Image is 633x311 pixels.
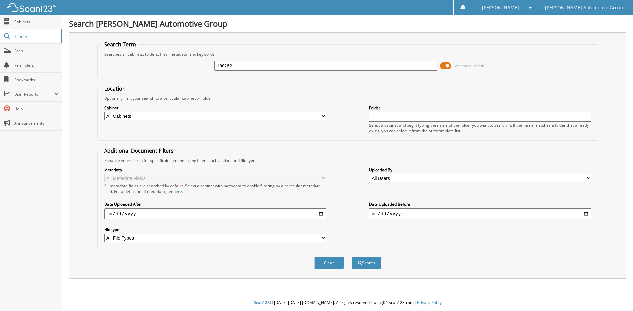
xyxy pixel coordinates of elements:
[104,208,326,219] input: start
[314,257,344,269] button: Clear
[600,279,633,311] iframe: Chat Widget
[14,34,58,39] span: Search
[545,6,623,10] span: [PERSON_NAME] Automotive Group
[104,105,326,111] label: Cabinet
[104,167,326,173] label: Metadata
[104,227,326,232] label: File type
[455,64,484,68] span: Advanced Search
[14,19,59,25] span: Cabinets
[69,18,626,29] h1: Search [PERSON_NAME] Automotive Group
[352,257,381,269] button: Search
[14,106,59,112] span: Help
[417,300,442,305] a: Privacy Policy
[254,300,270,305] span: Scan123
[369,122,591,134] div: Select a cabinet and begin typing the name of the folder you want to search in. If the name match...
[482,6,519,10] span: [PERSON_NAME]
[101,85,129,92] legend: Location
[14,63,59,68] span: Reminders
[14,91,54,97] span: User Reports
[7,3,56,12] img: scan123-logo-white.svg
[14,120,59,126] span: Announcements
[369,167,591,173] label: Uploaded By
[14,48,59,54] span: Scan
[101,147,177,154] legend: Additional Document Filters
[369,201,591,207] label: Date Uploaded Before
[14,77,59,83] span: Bookmarks
[104,183,326,194] div: All metadata fields are searched by default. Select a cabinet with metadata to enable filtering b...
[173,189,182,194] a: here
[62,295,633,311] div: © [DATE]-[DATE] [DOMAIN_NAME]. All rights reserved | appg04-scan123-com |
[101,51,595,57] div: Searches all cabinets, folders, files, metadata, and keywords
[101,95,595,101] div: Optionally limit your search to a particular cabinet or folder
[104,201,326,207] label: Date Uploaded After
[101,158,595,163] div: Enhance your search for specific documents using filters such as date and file type.
[101,41,139,48] legend: Search Term
[369,105,591,111] label: Folder
[369,208,591,219] input: end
